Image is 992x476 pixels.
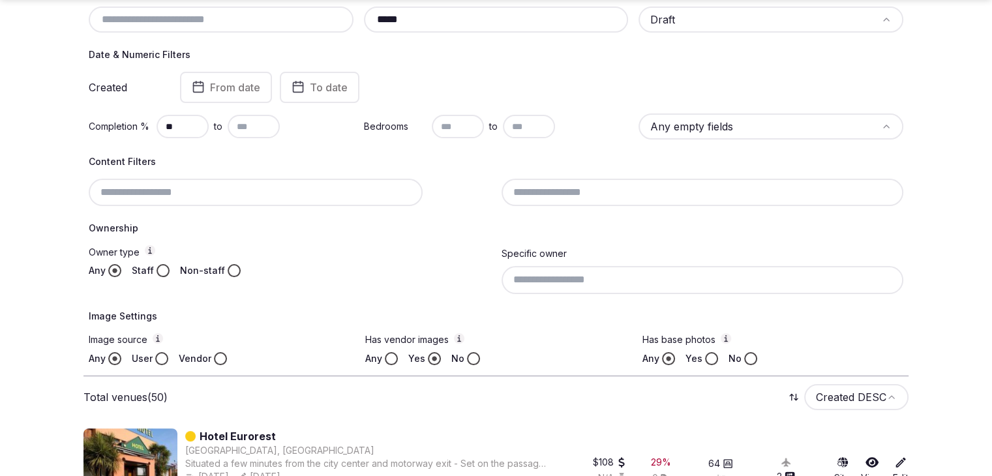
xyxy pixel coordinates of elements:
label: Vendor [179,352,211,365]
button: Has base photos [721,333,731,344]
h4: Content Filters [89,155,903,168]
label: Has vendor images [365,333,626,347]
button: 64 [708,457,733,470]
label: No [729,352,742,365]
label: Owner type [89,245,491,259]
label: Staff [132,264,154,277]
button: Image source [153,333,163,344]
span: From date [210,81,260,94]
label: Image source [89,333,350,347]
button: From date [180,72,272,103]
label: Yes [408,352,425,365]
h4: Date & Numeric Filters [89,48,903,61]
label: Bedrooms [364,120,427,133]
h4: Ownership [89,222,903,235]
span: 64 [708,457,720,470]
label: User [132,352,153,365]
label: Specific owner [502,248,567,259]
a: Hotel Eurorest [200,428,276,444]
button: $108 [593,456,627,469]
label: Any [89,264,106,277]
button: Has vendor images [454,333,464,344]
label: Any [89,352,106,365]
button: 29% [651,456,671,469]
button: Owner type [145,245,155,256]
button: To date [280,72,359,103]
p: Total venues (50) [83,390,168,404]
span: To date [310,81,348,94]
label: Any [365,352,382,365]
label: Created [89,82,162,93]
label: Completion % [89,120,151,133]
span: to [214,120,222,133]
span: to [489,120,498,133]
label: Non-staff [180,264,225,277]
label: Any [642,352,659,365]
label: Yes [685,352,702,365]
label: Has base photos [642,333,903,347]
label: No [451,352,464,365]
div: Situated a few minutes from the city center and motorway exit - Set on the passage of the [GEOGRA... [185,457,551,470]
div: 29 % [651,456,671,469]
button: [GEOGRAPHIC_DATA], [GEOGRAPHIC_DATA] [185,444,374,457]
h4: Image Settings [89,310,903,323]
